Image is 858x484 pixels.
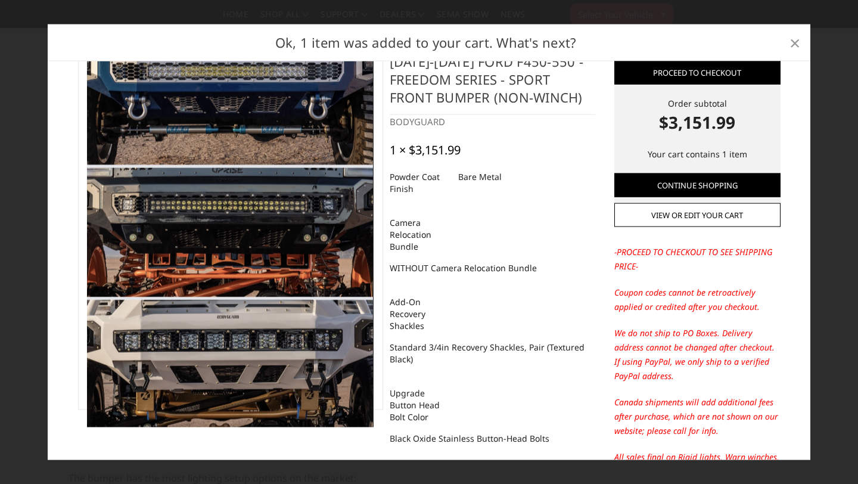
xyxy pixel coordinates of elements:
p: Canada shipments will add additional fees after purchase, which are not shown on our website; ple... [614,395,781,438]
a: Continue Shopping [614,173,781,197]
dd: WITHOUT Camera Relocation Bundle [390,257,537,279]
dt: Camera Relocation Bundle [390,212,449,257]
a: Close [785,33,804,52]
div: 1 × $3,151.99 [390,143,461,157]
p: -PROCEED TO CHECKOUT TO SEE SHIPPING PRICE- [614,245,781,274]
p: We do not ship to PO Boxes. Delivery address cannot be changed after checkout. If using PayPal, w... [614,326,781,383]
dd: Black Oxide Stainless Button-Head Bolts [390,428,549,449]
a: Proceed to checkout [614,60,781,84]
strong: $3,151.99 [614,109,781,134]
dd: Standard 3/4in Recovery Shackles, Pair (Textured Black) [390,337,595,370]
dt: Add-On Recovery Shackles [390,291,449,337]
p: Coupon codes cannot be retroactively applied or credited after you checkout. [614,286,781,314]
a: View or edit your cart [614,203,781,227]
dt: Upgrade Button Head Bolt Color [390,383,449,428]
div: Order subtotal [614,97,781,134]
div: BODYGUARD [390,114,595,128]
span: × [789,29,800,55]
dt: Powder Coat Finish [390,166,449,200]
h4: [DATE]-[DATE] Ford F450-550 - Freedom Series - Sport Front Bumper (non-winch) [390,52,595,114]
p: All sales final on Rigid lights, Warn winches, other accessories, & apparel. [614,450,781,479]
img: 2017-2022 Ford F450-550 - Freedom Series - Sport Front Bumper (non-winch) [87,35,374,427]
p: Your cart contains 1 item [614,147,781,161]
dd: Bare Metal [458,166,502,188]
h2: Ok, 1 item was added to your cart. What's next? [67,33,785,52]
